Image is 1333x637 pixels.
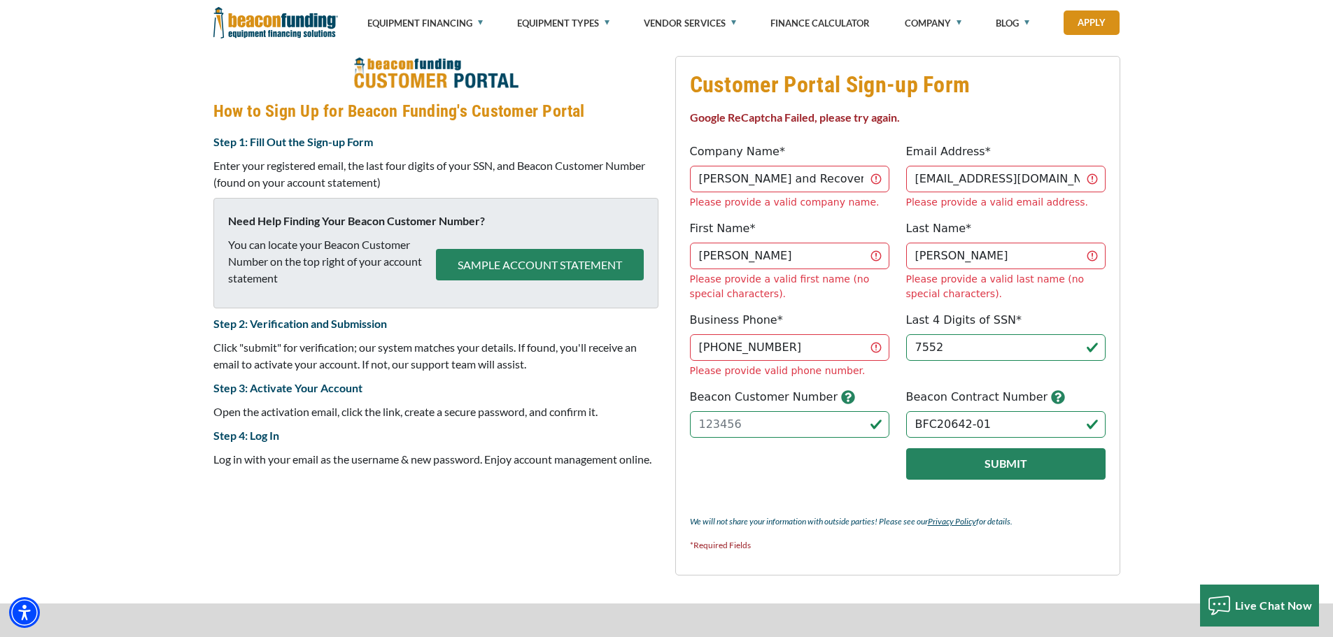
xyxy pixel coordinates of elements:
[353,56,519,92] img: How to Sign Up for Beacon Funding's Customer Portal
[690,537,1106,554] p: *Required Fields
[213,317,387,330] strong: Step 2: Verification and Submission
[1235,599,1313,612] span: Live Chat Now
[436,249,644,280] button: SAMPLE ACCOUNT STATEMENT
[690,448,860,492] iframe: reCAPTCHA
[228,236,436,287] p: You can locate your Beacon Customer Number on the top right of your account statement
[690,109,1106,126] p: Google ReCaptcha Failed, please try again.
[690,195,889,210] div: Please provide a valid company name.
[690,272,889,301] div: Please provide a valid first name (no special characters).
[213,135,373,148] strong: Step 1: Fill Out the Sign-up Form
[906,334,1106,361] input: 1234
[213,429,279,442] strong: Step 4: Log In
[906,411,1106,438] input: BFC12345-01
[690,389,838,406] label: Beacon Customer Number
[906,312,1022,329] label: Last 4 Digits of SSN*
[1051,389,1065,406] button: button
[9,597,40,628] div: Accessibility Menu
[690,312,783,329] label: Business Phone*
[690,364,889,378] div: Please provide valid phone number.
[906,272,1106,301] div: Please provide a valid last name (no special characters).
[690,220,756,237] label: First Name*
[906,389,1048,406] label: Beacon Contract Number
[906,195,1106,210] div: Please provide a valid email address.
[690,513,1106,530] p: We will not share your information with outside parties! Please see our for details.
[906,166,1106,192] input: jdoe@gmail.com
[690,334,889,361] input: (555) 555-5555
[906,220,972,237] label: Last Name*
[213,99,658,123] h4: How to Sign Up for Beacon Funding's Customer Portal
[906,448,1106,480] button: Submit
[213,157,658,191] p: Enter your registered email, the last four digits of your SSN, and Beacon Customer Number (found ...
[213,381,362,394] strong: Step 3: Activate Your Account
[690,243,889,269] input: John
[690,71,1106,99] h3: Customer Portal Sign-up Form
[906,143,991,160] label: Email Address*
[841,389,855,406] button: button
[906,243,1106,269] input: Doe
[690,411,889,438] input: 123456
[213,339,658,373] p: Click "submit" for verification; our system matches your details. If found, you'll receive an ema...
[228,214,485,227] strong: Need Help Finding Your Beacon Customer Number?
[690,143,785,160] label: Company Name*
[928,516,976,527] a: Privacy Policy
[1200,585,1320,627] button: Live Chat Now
[690,166,889,192] input: Beacon Funding
[213,451,658,468] p: Log in with your email as the username & new password. Enjoy account management online.
[213,403,658,420] p: Open the activation email, click the link, create a secure password, and confirm it.
[1064,10,1120,35] a: Apply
